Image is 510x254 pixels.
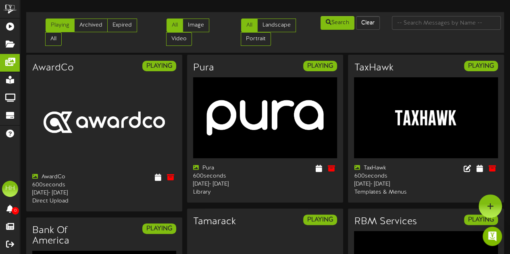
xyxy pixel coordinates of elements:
img: a3534b38-b1ca-4888-a829-1adb9e1f296fawardco_plaque.png [32,77,176,167]
a: All [167,19,183,32]
h3: Pura [193,63,214,73]
h3: Bank Of America [32,225,98,247]
h3: Tamarack [193,217,236,227]
h3: TaxHawk [354,63,393,73]
h3: AwardCo [32,63,74,73]
img: 5e9ad5cc-64af-4f8e-9bd0-9404c43b41ff.png [354,77,498,158]
strong: PLAYING [307,62,333,70]
span: 0 [12,207,19,215]
div: 600 seconds [32,181,98,189]
div: TaxHawk [354,164,420,172]
strong: PLAYING [468,216,494,223]
strong: PLAYING [146,225,172,232]
img: 9db3b0d1-1b79-40ad-82a9-7265d4d741cbpuralogo1.jpg [193,77,337,158]
a: Playing [46,19,75,32]
div: HH [2,181,18,197]
div: 600 seconds [193,172,259,180]
a: All [45,32,62,46]
a: Image [183,19,209,32]
strong: PLAYING [146,62,172,70]
input: -- Search Messages by Name -- [392,16,501,30]
div: [DATE] - [DATE] [354,180,420,188]
div: [DATE] - [DATE] [193,180,259,188]
div: Templates & Menus [354,188,420,196]
div: [DATE] - [DATE] [32,189,98,197]
div: Pura [193,164,259,172]
div: Library [193,188,259,196]
div: AwardCo [32,173,98,181]
a: All [241,19,258,32]
div: Open Intercom Messenger [483,227,502,246]
a: Portrait [241,32,271,46]
h3: RBM Services [354,217,416,227]
a: Archived [74,19,108,32]
a: Video [166,32,192,46]
button: Clear [356,16,380,30]
button: Search [321,16,354,30]
a: Expired [107,19,137,32]
strong: PLAYING [307,216,333,223]
strong: PLAYING [468,62,494,70]
a: Landscape [257,19,296,32]
div: 600 seconds [354,172,420,180]
div: Direct Upload [32,197,98,205]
